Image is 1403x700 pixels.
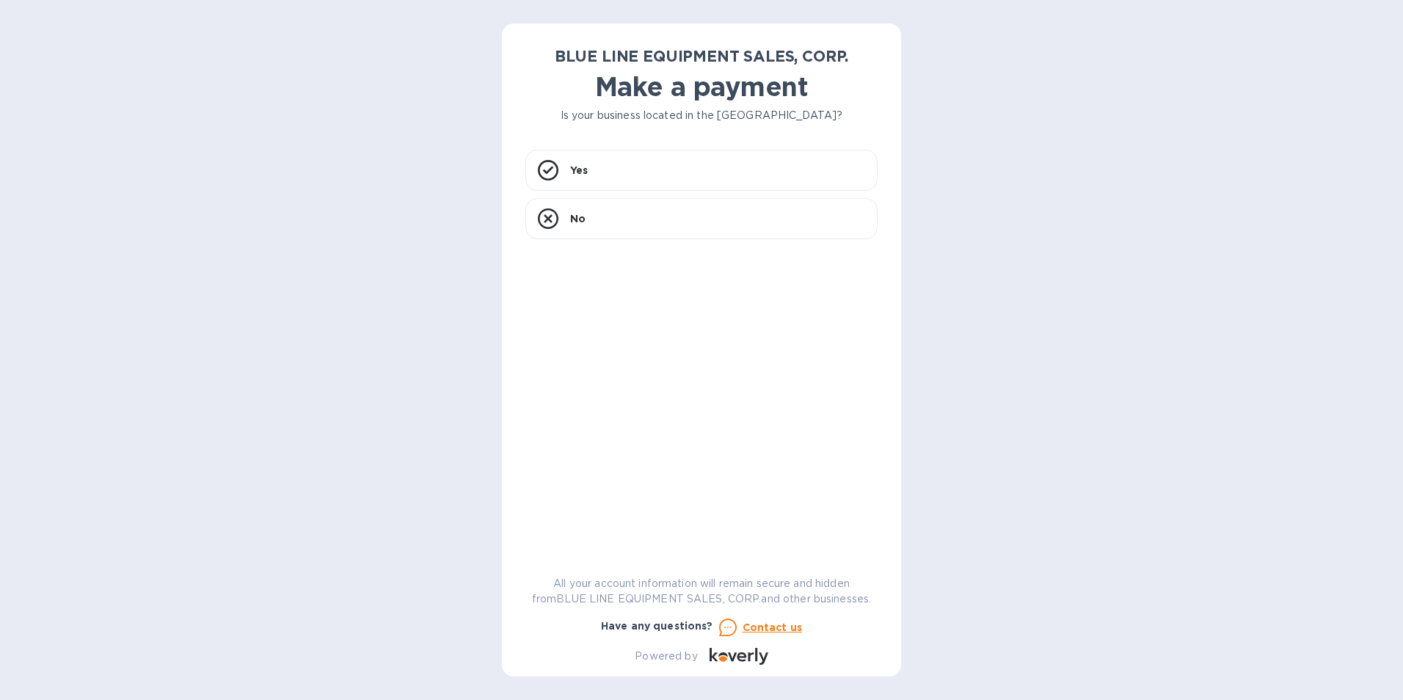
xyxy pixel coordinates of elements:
p: Yes [570,163,588,178]
h1: Make a payment [525,71,878,102]
b: BLUE LINE EQUIPMENT SALES, CORP. [555,47,848,65]
p: No [570,211,586,226]
p: Is your business located in the [GEOGRAPHIC_DATA]? [525,108,878,123]
p: All your account information will remain secure and hidden from BLUE LINE EQUIPMENT SALES, CORP. ... [525,576,878,607]
b: Have any questions? [601,620,713,632]
u: Contact us [743,621,803,633]
p: Powered by [635,649,697,664]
